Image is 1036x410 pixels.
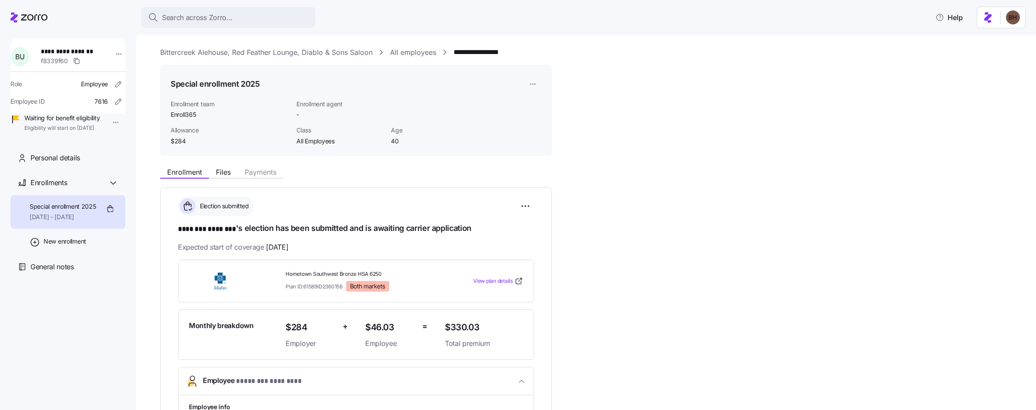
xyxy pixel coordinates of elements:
span: Enrollment agent [296,100,384,108]
a: All employees [390,47,436,58]
span: 7616 [94,97,108,106]
a: Bittercreek Alehouse, Red Feather Lounge, Diablo & Sons Saloon [160,47,373,58]
span: Help [935,12,963,23]
span: [DATE] - [DATE] [30,213,96,221]
button: Search across Zorro... [141,7,315,28]
span: $46.03 [365,320,415,335]
span: New enrollment [44,237,86,246]
img: BlueCross of Idaho [189,271,252,291]
span: f8339f60 [41,57,68,65]
span: = [422,320,427,333]
img: c3c218ad70e66eeb89914ccc98a2927c [1006,10,1020,24]
span: Plan ID: 61589ID2360158 [286,283,343,290]
span: Employer [286,338,336,349]
span: - [296,110,299,119]
span: Employee [365,338,415,349]
span: + [343,320,348,333]
span: Eligibility will start on [DATE] [24,125,100,132]
span: Hometown Southwest Bronze HSA 6250 [286,271,438,278]
span: [DATE] [266,242,288,253]
span: Employee ID [10,97,45,106]
h1: 's election has been submitted and is awaiting carrier application [178,223,534,235]
a: View plan details [473,277,523,285]
span: $284 [286,320,336,335]
span: $284 [171,137,289,146]
span: Enrollment team [171,100,289,108]
span: Search across Zorro... [162,12,232,23]
span: Age [391,126,478,135]
span: Both markets [350,282,385,290]
span: Monthly breakdown [189,320,254,331]
button: Help [928,9,970,26]
span: Class [296,126,384,135]
span: Files [216,169,231,176]
span: Personal details [30,152,80,163]
span: Payments [245,169,276,176]
span: $330.03 [445,320,523,335]
span: Special enrollment 2025 [30,202,96,211]
span: Expected start of coverage [178,242,288,253]
span: Election submitted [197,202,249,210]
span: Waiting for benefit eligibility [24,114,100,122]
span: General notes [30,261,74,272]
span: Employee [203,375,301,387]
span: Enrollment [167,169,202,176]
span: Allowance [171,126,289,135]
h1: Special enrollment 2025 [171,78,260,89]
span: Total premium [445,338,523,349]
span: Role [10,80,22,88]
span: View plan details [473,277,513,285]
span: Enroll365 [171,110,289,119]
span: Enrollments [30,177,67,188]
span: B U [15,53,24,60]
span: All Employees [296,137,384,146]
span: Employee [81,80,108,88]
span: 40 [391,137,478,146]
